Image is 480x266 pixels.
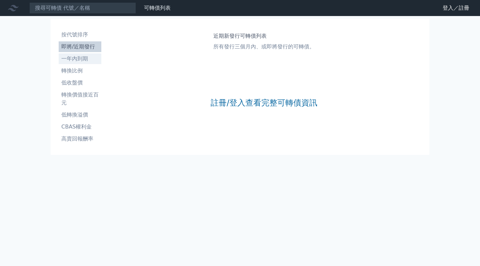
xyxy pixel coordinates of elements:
[29,2,136,14] input: 搜尋可轉債 代號／名稱
[59,91,101,107] li: 轉換價值接近百元
[59,65,101,76] a: 轉換比例
[59,41,101,52] a: 即將/近期發行
[213,43,315,51] p: 所有發行三個月內、或即將發行的可轉債。
[211,97,317,108] a: 註冊/登入查看完整可轉債資訊
[59,135,101,143] li: 高賣回報酬率
[59,53,101,64] a: 一年內到期
[59,111,101,119] li: 低轉換溢價
[59,123,101,131] li: CBAS權利金
[213,32,315,40] h1: 近期新發行可轉債列表
[59,29,101,40] a: 按代號排序
[59,109,101,120] a: 低轉換溢價
[59,134,101,144] a: 高賣回報酬率
[59,77,101,88] a: 低收盤價
[144,5,171,11] a: 可轉債列表
[59,31,101,39] li: 按代號排序
[59,79,101,87] li: 低收盤價
[59,67,101,75] li: 轉換比例
[59,89,101,108] a: 轉換價值接近百元
[59,55,101,63] li: 一年內到期
[59,121,101,132] a: CBAS權利金
[437,3,475,13] a: 登入／註冊
[59,43,101,51] li: 即將/近期發行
